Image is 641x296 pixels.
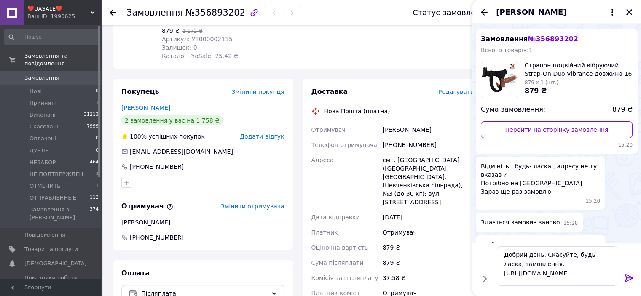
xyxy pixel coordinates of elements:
div: Отримувач [381,225,476,240]
span: 1 [96,182,99,190]
div: [PHONE_NUMBER] [381,137,476,152]
span: 15:20 12.08.2025 [481,141,633,149]
div: 37.58 ₴ [381,270,476,285]
span: 879 ₴ [525,87,547,95]
span: НЕЗАБОР [30,159,56,166]
span: [DEMOGRAPHIC_DATA] [24,260,87,267]
span: Всього товарів: 1 [481,47,533,53]
span: №356893202 [185,8,245,18]
span: [PHONE_NUMBER] [129,233,185,242]
span: Дата відправки [311,214,360,221]
div: смт. [GEOGRAPHIC_DATA] ([GEOGRAPHIC_DATA], [GEOGRAPHIC_DATA]. Шевченківська сільрада), №3 (до 30 ... [381,152,476,210]
span: Змінити отримувача [221,203,284,210]
span: № 356893202 [528,35,578,43]
span: Додати відгук [240,133,284,140]
span: 3 [96,171,99,178]
div: Повернутися назад [110,8,116,17]
span: Замовлення з [PERSON_NAME] [30,206,90,221]
div: [DATE] [381,210,476,225]
div: Ваш ID: 1990625 [27,13,101,20]
img: 4969411688_w160_h160_strapon-podvijnij-vibruyuchij.jpg [481,61,518,98]
span: Отримувач [121,202,173,210]
span: Товари та послуги [24,245,78,253]
span: Замовлення [24,74,59,82]
span: Страпон подвійний вібруючий Strap-On Duo Vibrance довжина 16 см ширина 4 см двосторонній старпон [525,61,633,78]
span: [EMAIL_ADDRESS][DOMAIN_NAME] [130,148,233,155]
span: Адреса [311,157,334,163]
span: Змінити покупця [232,88,284,95]
span: НЕ ПОДТВЕРЖДЕН [30,171,83,178]
span: Повідомлення [24,231,65,239]
span: Замовлення та повідомлення [24,52,101,67]
span: Прийняті [30,99,56,107]
div: Статус замовлення [413,8,490,17]
span: Комісія за післяплату [311,275,378,281]
span: Скасовані [30,123,58,131]
span: [PERSON_NAME] [496,7,566,18]
div: 2 замовлення у вас на 1 758 ₴ [121,115,223,125]
span: ОТПРАВЛЕННЫЕ [30,194,76,202]
span: Ви бачите повторне замовлення ? [481,240,587,249]
textarea: Добрий день. Скасуйте, будь ласка, замовлення. [URL][DOMAIN_NAME] [497,246,617,286]
span: 100% [130,133,147,140]
span: Редагувати [438,88,474,95]
span: Замовлення [481,35,578,43]
span: Платник [311,229,338,236]
span: Телефон отримувача [311,141,377,148]
span: Замовлення [126,8,183,18]
span: Оціночна вартість [311,244,368,251]
span: 464 [90,159,99,166]
span: 374 [90,206,99,221]
span: Оплата [121,269,150,277]
span: Покупець [121,88,159,96]
span: 879 ₴ [612,105,633,115]
div: 879 ₴ [381,240,476,255]
span: Показники роботи компанії [24,274,78,289]
div: успішних покупок [121,132,205,141]
input: Пошук [4,29,99,45]
span: Доставка [311,88,348,96]
span: ❤️UASALE❤️ [27,5,91,13]
span: Сума замовлення: [481,105,545,115]
button: Назад [479,7,489,17]
span: Оплачені [30,135,56,142]
span: Каталог ProSale: 75.42 ₴ [162,53,238,59]
span: Нові [30,88,42,95]
span: Виконані [30,111,56,119]
span: 15:20 12.08.2025 [586,197,601,205]
span: Залишок: 0 [162,44,197,51]
span: 0 [96,88,99,95]
span: Артикул: УТ000002115 [162,36,233,43]
button: Закрити [624,7,634,17]
span: 0 [96,135,99,142]
button: Показати кнопки [479,273,490,284]
div: [PHONE_NUMBER] [129,163,185,171]
button: [PERSON_NAME] [496,7,617,18]
span: ДУБЛЬ [30,147,49,155]
span: 879 ₴ [162,27,180,34]
span: 1 172 ₴ [182,28,202,34]
div: [PERSON_NAME] [121,218,284,227]
a: [PERSON_NAME] [121,104,170,111]
span: 31213 [84,111,99,119]
span: 112 [90,194,99,202]
div: Нова Пошта (платна) [322,107,392,115]
span: Відмініть , будь- ласка , адресу не ту вказав ? Потрібно на [GEOGRAPHIC_DATA] Зараз ще раз замовлю [481,162,600,196]
span: Немає в наявності [162,19,219,26]
span: 15:28 12.08.2025 [563,220,578,227]
span: 0 [96,147,99,155]
span: Здається замовив заново [481,218,560,227]
span: Отримувач [311,126,346,133]
span: 7999 [87,123,99,131]
a: Перейти на сторінку замовлення [481,121,633,138]
span: 1 [96,99,99,107]
span: ОТМЕНИТЬ [30,182,61,190]
div: [PERSON_NAME] [381,122,476,137]
div: 879 ₴ [381,255,476,270]
span: Сума післяплати [311,259,364,266]
span: 879 x 1 (шт.) [525,80,558,85]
